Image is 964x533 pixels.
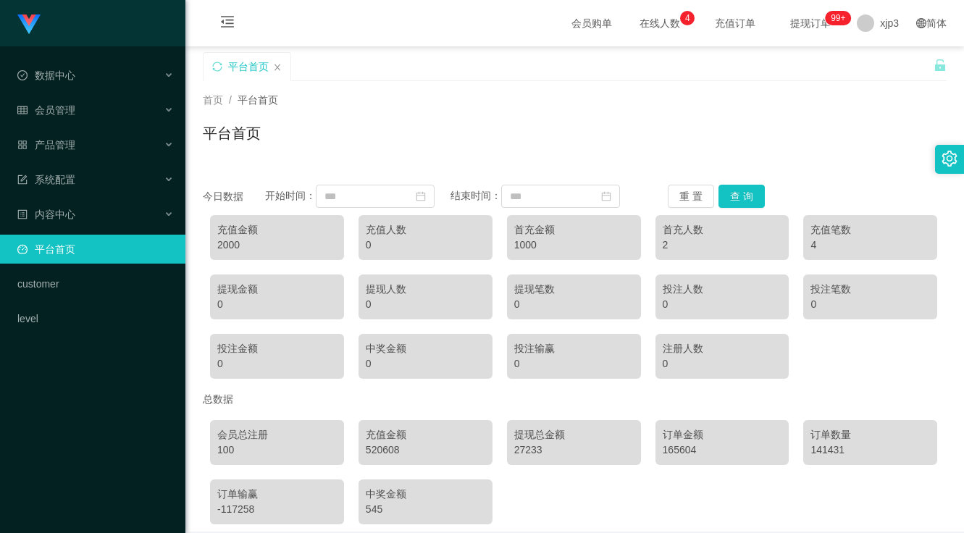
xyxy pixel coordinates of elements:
[810,238,930,253] div: 4
[228,53,269,80] div: 平台首页
[810,427,930,442] div: 订单数量
[366,427,485,442] div: 充值金额
[17,104,75,116] span: 会员管理
[514,282,634,297] div: 提现笔数
[217,487,337,502] div: 订单输赢
[203,122,261,144] h1: 平台首页
[229,94,232,106] span: /
[934,59,947,72] i: 图标: unlock
[17,105,28,115] i: 图标: table
[265,190,316,201] span: 开始时间：
[663,427,782,442] div: 订单金额
[17,175,28,185] i: 图标: form
[514,442,634,458] div: 27233
[514,297,634,312] div: 0
[366,502,485,517] div: 545
[217,297,337,312] div: 0
[203,189,265,204] div: 今日数据
[17,235,174,264] a: 图标: dashboard平台首页
[663,297,782,312] div: 0
[514,356,634,372] div: 0
[810,222,930,238] div: 充值笔数
[17,209,28,219] i: 图标: profile
[916,18,926,28] i: 图标: global
[632,18,687,28] span: 在线人数
[366,442,485,458] div: 520608
[217,341,337,356] div: 投注金额
[810,442,930,458] div: 141431
[663,282,782,297] div: 投注人数
[203,94,223,106] span: 首页
[217,356,337,372] div: 0
[680,11,695,25] sup: 4
[942,151,957,167] i: 图标: setting
[668,185,714,208] button: 重 置
[601,191,611,201] i: 图标: calendar
[366,356,485,372] div: 0
[273,63,282,72] i: 图标: close
[366,238,485,253] div: 0
[810,282,930,297] div: 投注笔数
[416,191,426,201] i: 图标: calendar
[663,222,782,238] div: 首充人数
[17,304,174,333] a: level
[718,185,765,208] button: 查 询
[685,11,690,25] p: 4
[203,386,947,413] div: 总数据
[450,190,501,201] span: 结束时间：
[17,140,28,150] i: 图标: appstore-o
[825,11,851,25] sup: 230
[663,341,782,356] div: 注册人数
[17,174,75,185] span: 系统配置
[663,356,782,372] div: 0
[217,282,337,297] div: 提现金额
[217,238,337,253] div: 2000
[17,209,75,220] span: 内容中心
[366,222,485,238] div: 充值人数
[708,18,763,28] span: 充值订单
[17,70,75,81] span: 数据中心
[17,139,75,151] span: 产品管理
[783,18,838,28] span: 提现订单
[17,14,41,35] img: logo.9652507e.png
[217,427,337,442] div: 会员总注册
[17,269,174,298] a: customer
[238,94,278,106] span: 平台首页
[514,341,634,356] div: 投注输赢
[217,502,337,517] div: -117258
[217,442,337,458] div: 100
[514,222,634,238] div: 首充金额
[366,282,485,297] div: 提现人数
[203,1,252,47] i: 图标: menu-fold
[663,238,782,253] div: 2
[366,487,485,502] div: 中奖金额
[366,341,485,356] div: 中奖金额
[810,297,930,312] div: 0
[514,238,634,253] div: 1000
[17,70,28,80] i: 图标: check-circle-o
[366,297,485,312] div: 0
[217,222,337,238] div: 充值金额
[514,427,634,442] div: 提现总金额
[663,442,782,458] div: 165604
[212,62,222,72] i: 图标: sync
